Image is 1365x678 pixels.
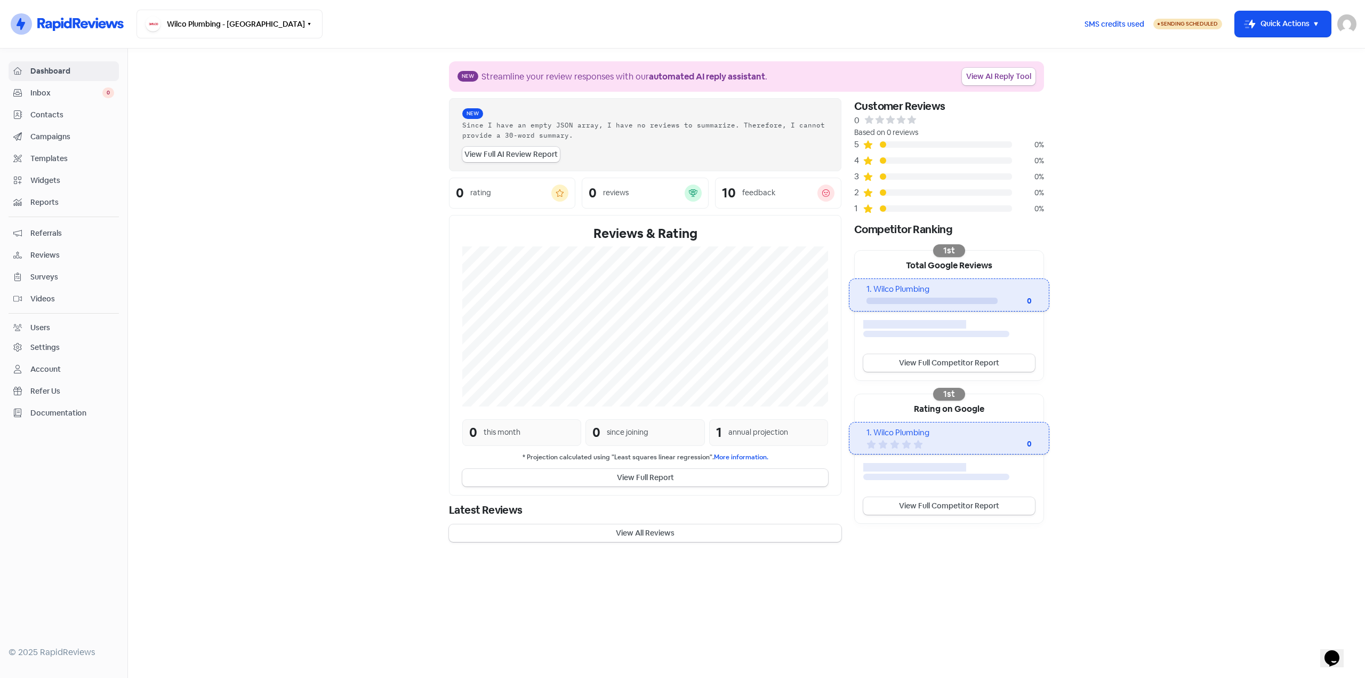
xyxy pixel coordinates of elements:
[9,318,119,338] a: Users
[9,267,119,287] a: Surveys
[462,469,828,486] button: View Full Report
[1235,11,1331,37] button: Quick Actions
[1337,14,1356,34] img: User
[9,289,119,309] a: Videos
[854,127,1044,138] div: Based on 0 reviews
[855,394,1043,422] div: Rating on Google
[449,502,841,518] div: Latest Reviews
[722,187,736,200] div: 10
[9,360,119,379] a: Account
[9,338,119,357] a: Settings
[854,154,863,167] div: 4
[9,83,119,103] a: Inbox 0
[9,381,119,401] a: Refer Us
[855,251,1043,278] div: Total Google Reviews
[728,427,788,438] div: annual projection
[933,244,965,257] div: 1st
[462,452,828,462] small: * Projection calculated using "Least squares linear regression".
[1075,18,1153,29] a: SMS credits used
[30,87,102,99] span: Inbox
[30,386,114,397] span: Refer Us
[30,408,114,419] span: Documentation
[1320,635,1354,667] iframe: chat widget
[854,98,1044,114] div: Customer Reviews
[457,71,478,82] span: New
[30,153,114,164] span: Templates
[469,423,477,442] div: 0
[592,423,600,442] div: 0
[462,120,828,140] div: Since I have an empty JSON array, I have no reviews to summarize. Therefore, I cannot provide a 3...
[30,228,114,239] span: Referrals
[603,187,629,198] div: reviews
[933,388,965,401] div: 1st
[866,283,1031,296] div: 1. Wilco Plumbing
[462,147,560,162] a: View Full AI Review Report
[9,105,119,125] a: Contacts
[715,178,841,209] a: 10feedback
[136,10,323,38] button: Wilco Plumbing - [GEOGRAPHIC_DATA]
[863,354,1035,372] a: View Full Competitor Report
[649,71,765,82] b: automated AI reply assistant
[1012,171,1044,182] div: 0%
[102,87,114,98] span: 0
[9,646,119,659] div: © 2025 RapidReviews
[9,193,119,212] a: Reports
[866,427,1031,439] div: 1. Wilco Plumbing
[30,131,114,142] span: Campaigns
[449,178,575,209] a: 0rating
[1085,19,1144,30] span: SMS credits used
[1012,139,1044,150] div: 0%
[9,127,119,147] a: Campaigns
[854,221,1044,237] div: Competitor Ranking
[854,202,863,215] div: 1
[854,114,860,127] div: 0
[30,175,114,186] span: Widgets
[470,187,491,198] div: rating
[9,61,119,81] a: Dashboard
[1161,20,1218,27] span: Sending Scheduled
[9,245,119,265] a: Reviews
[30,342,60,353] div: Settings
[30,197,114,208] span: Reports
[1012,203,1044,214] div: 0%
[607,427,648,438] div: since joining
[462,224,828,243] div: Reviews & Rating
[449,524,841,542] button: View All Reviews
[30,364,61,375] div: Account
[9,403,119,423] a: Documentation
[742,187,775,198] div: feedback
[9,171,119,190] a: Widgets
[481,70,767,83] div: Streamline your review responses with our .
[582,178,708,209] a: 0reviews
[714,453,768,461] a: More information.
[863,497,1035,515] a: View Full Competitor Report
[9,149,119,169] a: Templates
[456,187,464,200] div: 0
[30,293,114,305] span: Videos
[962,68,1035,85] a: View AI Reply Tool
[30,272,114,283] span: Surveys
[462,108,483,119] span: New
[854,138,863,151] div: 5
[854,186,863,199] div: 2
[30,250,114,261] span: Reviews
[1012,155,1044,166] div: 0%
[989,438,1032,450] div: 0
[854,170,863,183] div: 3
[484,427,520,438] div: this month
[1012,187,1044,198] div: 0%
[30,322,50,333] div: Users
[589,187,597,200] div: 0
[716,423,722,442] div: 1
[30,109,114,121] span: Contacts
[9,224,119,243] a: Referrals
[30,66,114,77] span: Dashboard
[1153,18,1222,30] a: Sending Scheduled
[998,296,1032,307] div: 0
